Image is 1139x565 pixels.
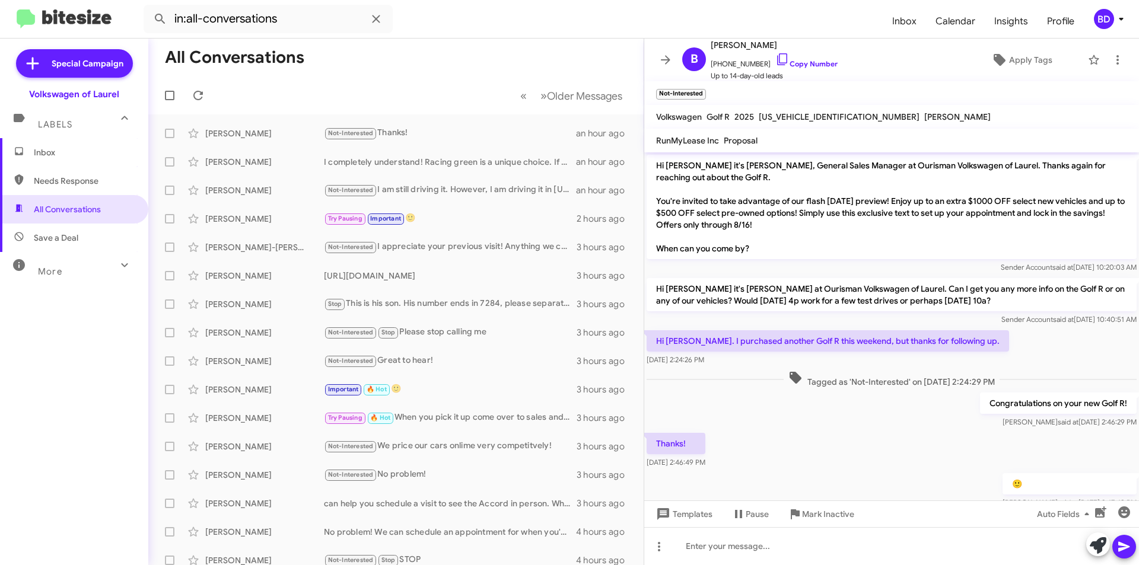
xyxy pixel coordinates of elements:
span: Tagged as 'Not-Interested' on [DATE] 2:24:29 PM [784,371,1000,388]
span: Stop [328,300,342,308]
div: 3 hours ago [577,412,634,424]
div: 3 hours ago [577,241,634,253]
p: Congratulations on your new Golf R! [980,392,1137,414]
div: Please stop calling me [324,325,577,339]
span: Apply Tags [1009,49,1052,71]
span: Not-Interested [328,243,374,251]
div: BD [1094,9,1114,29]
span: B [691,50,698,69]
small: Not-Interested [656,89,706,100]
div: [PERSON_NAME] [205,156,324,168]
button: Mark Inactive [778,503,864,525]
p: Hi [PERSON_NAME] it's [PERSON_NAME], General Sales Manager at Ourisman Volkswagen of Laurel. Than... [647,155,1137,259]
button: Pause [722,503,778,525]
div: I completely understand! Racing green is a unique choice. If you change your mind about selling y... [324,156,576,168]
div: [URL][DOMAIN_NAME] [324,270,577,282]
input: Search [144,5,393,33]
div: 3 hours ago [577,469,634,481]
span: 🔥 Hot [370,414,390,422]
span: Not-Interested [328,328,374,336]
div: an hour ago [576,127,634,139]
span: Needs Response [34,175,135,187]
button: Auto Fields [1027,503,1103,525]
span: 🔥 Hot [367,385,387,393]
span: Important [328,385,359,393]
span: Auto Fields [1037,503,1094,525]
span: [DATE] 2:46:49 PM [647,458,705,467]
div: We price our cars onlime very competitvely! [324,439,577,453]
p: 🙂 [1003,473,1137,494]
span: Sender Account [DATE] 10:40:51 AM [1001,315,1137,324]
div: [PERSON_NAME] [205,440,324,452]
p: Thanks! [647,433,705,454]
span: Labels [38,119,72,130]
span: Up to 14-day-old leads [711,70,838,82]
span: Try Pausing [328,215,362,222]
span: Not-Interested [328,556,374,564]
div: [PERSON_NAME] [205,526,324,538]
div: [PERSON_NAME] [205,412,324,424]
span: [PHONE_NUMBER] [711,52,838,70]
div: 2 hours ago [577,213,634,225]
p: Hi [PERSON_NAME] it's [PERSON_NAME] at Ourisman Volkswagen of Laurel. Can I get you any more info... [647,278,1137,311]
span: 2025 [734,111,754,122]
div: Thanks! [324,126,576,140]
span: Golf R [707,111,730,122]
div: an hour ago [576,156,634,168]
span: Volkswagen [656,111,702,122]
div: can help you schedule a visit to see the Accord in person. When would you like to come by? [324,497,577,509]
div: 3 hours ago [577,298,634,310]
span: [PERSON_NAME] [DATE] 2:47:49 PM [1003,498,1137,507]
div: [PERSON_NAME] [205,270,324,282]
div: [PERSON_NAME] [205,213,324,225]
span: « [520,88,527,103]
button: BD [1084,9,1126,29]
span: Important [370,215,401,222]
div: I am still driving it. However, I am driving it in [US_STATE]. [324,183,576,197]
span: Inbox [883,4,926,39]
span: said at [1053,315,1074,324]
div: No problem! We can schedule an appointment for when you're back in the area. Just let me know you... [324,526,576,538]
div: [PERSON_NAME] [205,497,324,509]
a: Insights [985,4,1038,39]
span: Stop [381,328,396,336]
div: 3 hours ago [577,384,634,395]
div: [PERSON_NAME] [205,127,324,139]
div: 🙂 [324,382,577,396]
span: Special Campaign [52,58,123,69]
div: [PERSON_NAME] [205,384,324,395]
span: Pause [746,503,769,525]
div: 3 hours ago [577,355,634,367]
div: 🙂 [324,212,577,225]
button: Apply Tags [960,49,1082,71]
button: Previous [513,84,534,108]
span: Proposal [724,135,758,146]
div: No problem! [324,468,577,481]
div: [PERSON_NAME] [205,298,324,310]
div: 3 hours ago [577,327,634,339]
div: 3 hours ago [577,270,634,282]
button: Next [533,84,629,108]
div: Volkswagen of Laurel [29,88,119,100]
a: Calendar [926,4,985,39]
span: [PERSON_NAME] [711,38,838,52]
div: 3 hours ago [577,440,634,452]
span: Not-Interested [328,129,374,137]
span: Older Messages [547,90,622,103]
a: Profile [1038,4,1084,39]
div: 3 hours ago [577,497,634,509]
span: Try Pausing [328,414,362,422]
nav: Page navigation example [514,84,629,108]
a: Special Campaign [16,49,133,78]
div: When you pick it up come over to sales and we can get that done for you! [324,411,577,424]
div: 4 hours ago [576,526,634,538]
div: Great to hear! [324,354,577,368]
span: Mark Inactive [802,503,854,525]
span: Sender Account [DATE] 10:20:03 AM [1001,263,1137,272]
span: » [540,88,547,103]
span: Stop [381,556,396,564]
div: [PERSON_NAME] [205,469,324,481]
